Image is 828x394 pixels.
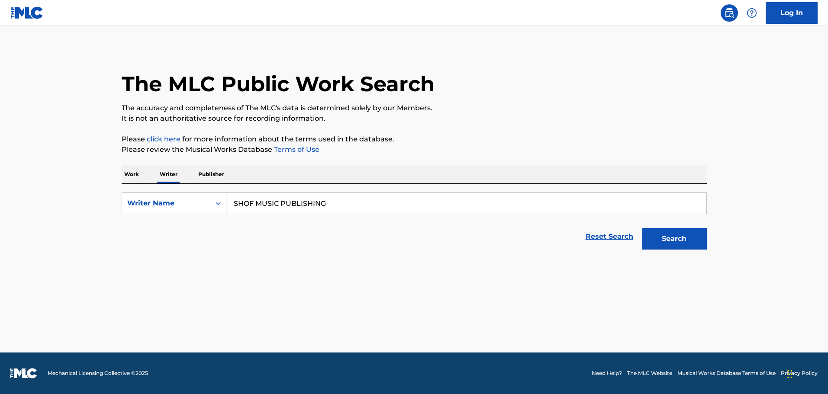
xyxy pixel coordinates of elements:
[122,71,435,97] h1: The MLC Public Work Search
[127,198,205,208] div: Writer Name
[122,144,707,155] p: Please review the Musical Works Database
[157,165,180,183] p: Writer
[122,103,707,113] p: The accuracy and completeness of The MLC's data is determined solely by our Members.
[721,4,738,22] a: Public Search
[122,113,707,124] p: It is not an authoritative source for recording information.
[781,369,818,377] a: Privacy Policy
[122,192,707,254] form: Search Form
[10,6,44,19] img: MLC Logo
[48,369,148,377] span: Mechanical Licensing Collective © 2025
[122,134,707,144] p: Please for more information about the terms used in the database.
[747,8,757,18] img: help
[147,135,180,143] a: click here
[766,2,818,24] a: Log In
[787,361,793,387] div: Drag
[122,165,142,183] p: Work
[592,369,622,377] a: Need Help?
[196,165,227,183] p: Publisher
[743,4,760,22] div: Help
[581,227,638,246] a: Reset Search
[677,369,776,377] a: Musical Works Database Terms of Use
[272,145,319,154] a: Terms of Use
[10,368,37,378] img: logo
[627,369,672,377] a: The MLC Website
[785,352,828,394] iframe: Chat Widget
[642,228,707,250] button: Search
[724,8,735,18] img: search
